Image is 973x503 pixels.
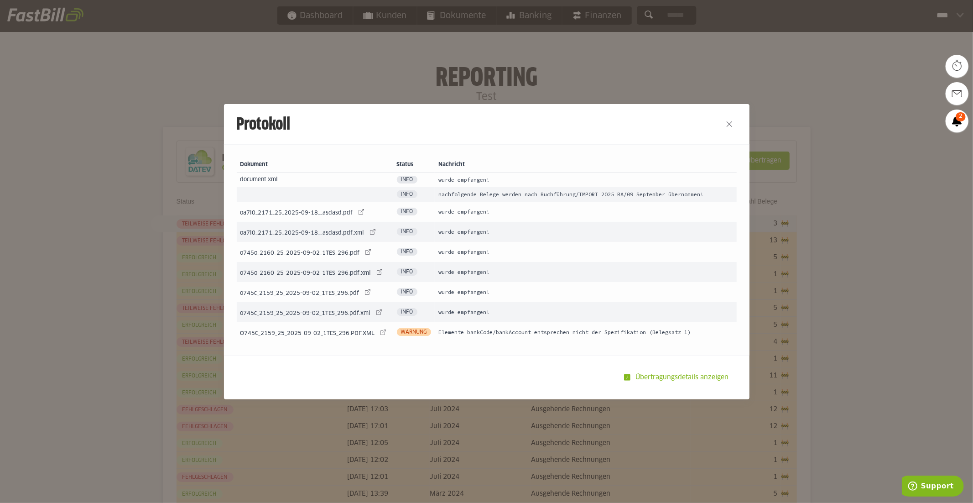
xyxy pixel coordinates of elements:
span: o745c_2159_25_2025-09-02_1TES_296.pdf [240,291,359,296]
span: o745c_2159_25_2025-09-02_1TES_296.pdf.xml [240,311,371,316]
td: wurde empfangen! [435,202,737,222]
span: o745o_2160_25_2025-09-02_1TES_296.pdf.xml [240,271,371,276]
span: oa7l0_2171_25_2025-09-18__asdasd.pdf.xml [240,231,364,236]
td: wurde empfangen! [435,242,737,262]
th: Dokument [237,157,393,173]
span: Info [397,288,417,296]
span: Info [397,248,417,256]
span: 2 [956,112,966,121]
sl-icon-button: oa7l0_2171_25_2025-09-18__asdasd.pdf.xml [366,225,379,238]
td: wurde empfangen! [435,222,737,242]
td: wurde empfangen! [435,262,737,282]
span: Info [397,176,417,183]
iframe: Öffnet ein Widget, in dem Sie weitere Informationen finden [902,476,964,498]
sl-button: Übertragungsdetails anzeigen [618,368,737,387]
td: Elemente bankCode/bankAccount entsprechen nicht der Spezifikation (Belegsatz 1) [435,322,737,342]
sl-icon-button: o745c_2159_25_2025-09-02_1TES_296.pdf.xml [373,306,385,319]
td: wurde empfangen! [435,173,737,187]
td: wurde empfangen! [435,282,737,302]
th: Nachricht [435,157,737,173]
span: document.xml [240,177,278,183]
a: 2 [946,110,968,132]
span: oa7l0_2171_25_2025-09-18__asdasd.pdf [240,210,353,216]
sl-icon-button: oa7l0_2171_25_2025-09-18__asdasd.pdf [355,205,368,218]
span: Info [397,268,417,276]
span: Info [397,208,417,215]
span: O745C_2159_25_2025-09-02_1TES_296.PDF.XML [240,331,375,336]
span: Info [397,228,417,236]
span: o745o_2160_25_2025-09-02_1TES_296.pdf [240,251,360,256]
td: nachfolgende Belege werden nach Buchführung/IMPORT 2025 RA/09 September übernommen! [435,187,737,202]
span: Info [397,190,417,198]
th: Status [393,157,435,173]
span: Info [397,308,417,316]
sl-icon-button: o745o_2160_25_2025-09-02_1TES_296.pdf.xml [373,266,386,278]
span: Warnung [397,328,431,336]
td: wurde empfangen! [435,302,737,322]
sl-icon-button: O745C_2159_25_2025-09-02_1TES_296.PDF.XML [377,326,390,339]
sl-icon-button: o745o_2160_25_2025-09-02_1TES_296.pdf [362,246,375,258]
sl-icon-button: o745c_2159_25_2025-09-02_1TES_296.pdf [361,286,374,299]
